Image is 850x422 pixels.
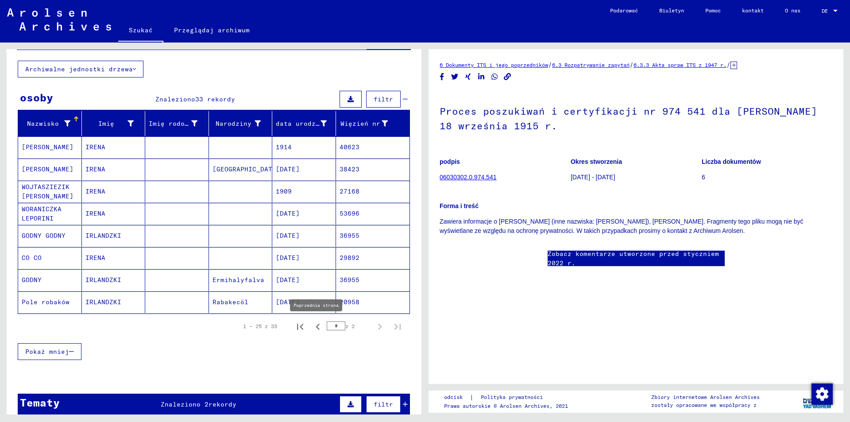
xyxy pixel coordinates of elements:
div: Narodziny [212,116,272,131]
font: data urodzenia [276,120,332,128]
font: 38423 [340,165,359,173]
font: / [630,61,634,69]
font: GODNY [22,276,42,284]
font: Znaleziono [155,95,195,103]
button: Pierwsza strona [291,317,309,335]
font: filtr [374,95,393,103]
font: zostały opracowane we współpracy z [651,402,757,408]
font: O nas [785,7,800,14]
font: Archiwalne jednostki drzewa [25,65,133,73]
font: Liczba dokumentów [702,158,761,165]
font: IRENA [85,143,105,151]
font: [PERSON_NAME] [22,143,73,151]
font: Okres stworzenia [571,158,622,165]
button: Ostatnia strona [389,317,406,335]
font: Podarować [610,7,638,14]
a: 6 Dokumenty ITS i jego poprzedników [440,62,548,68]
font: 40623 [340,143,359,151]
font: 20958 [340,298,359,306]
div: Imię [85,116,145,131]
a: Szukać [118,19,163,43]
font: Narodziny [216,120,251,128]
font: Prawa autorskie © Arolsen Archives, 2021 [444,403,568,409]
font: / [548,61,552,69]
mat-header-cell: Więzień nr [336,111,410,136]
font: 1914 [276,143,292,151]
mat-header-cell: Nazwisko [18,111,82,136]
font: 27168 [340,187,359,195]
img: Arolsen_neg.svg [7,8,111,31]
font: Imię [98,120,114,128]
font: odcisk [444,394,463,400]
font: Polityka prywatności [481,394,543,400]
font: DE [822,8,828,14]
button: Archiwalne jednostki drzewa [18,61,143,77]
mat-header-cell: data urodzenia [272,111,336,136]
font: Nazwisko [27,120,59,128]
font: Więzień nr [340,120,380,128]
font: Szukać [129,26,153,34]
font: 53696 [340,209,359,217]
font: IRENA [85,165,105,173]
font: 33 rekordy [195,95,235,103]
button: Następna strona [371,317,389,335]
font: filtr [374,400,393,408]
font: [GEOGRAPHIC_DATA] [212,165,280,173]
font: [DATE] [276,254,300,262]
button: Udostępnij na WhatsAppie [490,71,499,82]
font: IRENA [85,254,105,262]
a: Polityka prywatności [474,393,553,402]
a: odcisk [444,393,470,402]
font: Biuletyn [659,7,684,14]
font: [DATE] [276,165,300,173]
font: Imię rodowe [149,120,193,128]
font: IRENA [85,209,105,217]
font: 36955 [340,276,359,284]
font: Pole robaków [22,298,70,306]
font: 1909 [276,187,292,195]
button: Udostępnij na Xing [464,71,473,82]
button: Udostępnij na Facebooku [437,71,447,82]
font: [DATE] [276,232,300,240]
font: [DATE] [276,209,300,217]
font: Pomoc [705,7,721,14]
font: 36955 [340,232,359,240]
font: Ermihalyfalva [212,276,264,284]
div: Imię rodowe [149,116,209,131]
font: [DATE] [276,298,300,306]
mat-header-cell: Imię [82,111,146,136]
font: osoby [20,91,53,104]
font: CO CO [22,254,42,262]
a: 6.3.3 Akta spraw ITS z 1947 r. [634,62,726,68]
font: rekordy [209,400,236,408]
font: WORANICZKA LEPORINI [22,205,62,222]
font: Zawiera informacje o [PERSON_NAME] (inne nazwiska: [PERSON_NAME]), [PERSON_NAME]. Fragmenty tego ... [440,218,804,234]
font: Zobacz komentarze utworzone przed styczniem 2022 r. [548,250,719,267]
button: Pokaż mniej [18,343,81,360]
button: filtr [366,91,401,108]
font: Rabakecöl [212,298,248,306]
font: Przeglądaj archiwum [174,26,250,34]
a: 6.3 Rozpatrywanie zapytań [552,62,630,68]
font: 6 [702,174,705,181]
button: Udostępnij na Twitterze [450,71,460,82]
font: [PERSON_NAME] [22,165,73,173]
font: / [726,61,730,69]
font: kontakt [742,7,764,14]
font: Zbiory internetowe Arolsen Archives [651,394,760,400]
font: | [470,393,474,401]
mat-header-cell: Imię rodowe [145,111,209,136]
font: IRENA [85,187,105,195]
button: Udostępnij na LinkedIn [477,71,486,82]
button: filtr [366,396,401,413]
div: data urodzenia [276,116,338,131]
a: Zobacz komentarze utworzone przed styczniem 2022 r. [548,249,725,268]
font: Proces poszukiwań i certyfikacji nr 974 541 dla [PERSON_NAME] 18 września 1915 r. [440,105,817,132]
font: IRLANDZKI [85,232,121,240]
a: 06030302.0.974.541 [440,174,496,181]
img: Zmiana zgody [811,383,833,405]
font: 29892 [340,254,359,262]
font: z 2 [345,323,355,329]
